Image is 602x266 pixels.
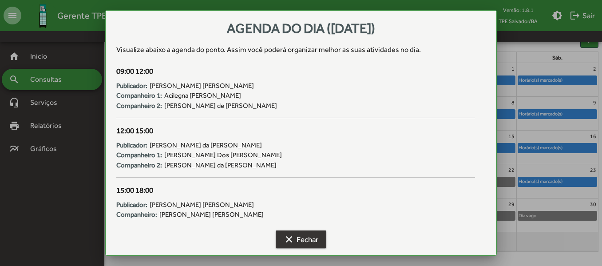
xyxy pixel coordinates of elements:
[227,20,375,36] span: Agenda do dia ([DATE])
[284,231,318,247] span: Fechar
[116,160,162,171] strong: Companheiro 2:
[164,101,277,111] span: [PERSON_NAME] de [PERSON_NAME]
[116,210,157,220] strong: Companheiro:
[116,81,147,91] strong: Publicador:
[150,140,262,151] span: [PERSON_NAME] da [PERSON_NAME]
[116,140,147,151] strong: Publicador:
[164,160,277,171] span: [PERSON_NAME] da [PERSON_NAME]
[150,200,254,210] span: [PERSON_NAME] [PERSON_NAME]
[116,150,162,160] strong: Companheiro 1:
[116,125,475,137] div: 12:00 15:00
[164,150,282,160] span: [PERSON_NAME] Dos [PERSON_NAME]
[116,185,475,196] div: 15:00 18:00
[150,81,254,91] span: [PERSON_NAME] [PERSON_NAME]
[276,230,326,248] button: Fechar
[164,91,241,101] span: Acilegna [PERSON_NAME]
[116,200,147,210] strong: Publicador:
[116,91,162,101] strong: Companheiro 1:
[159,210,264,220] span: [PERSON_NAME] [PERSON_NAME]
[284,234,294,245] mat-icon: clear
[116,66,475,77] div: 09:00 12:00
[116,44,485,55] div: Visualize abaixo a agenda do ponto . Assim você poderá organizar melhor as suas atividades no dia.
[116,101,162,111] strong: Companheiro 2:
